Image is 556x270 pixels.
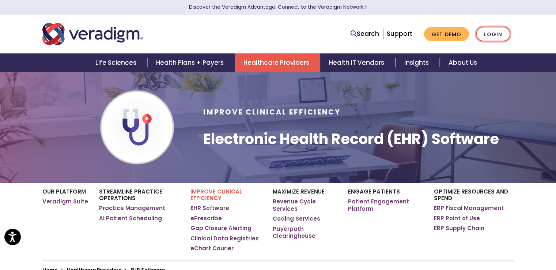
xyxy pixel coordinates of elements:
[434,215,480,222] a: ERP Point of Use
[476,27,510,42] a: Login
[434,205,504,212] a: ERP Fiscal Management
[190,245,234,252] a: eChart Courier
[189,4,367,11] a: Discover the Veradigm Advantage: Connect to the Veradigm NetworkLearn More
[99,205,165,212] a: Practice Management
[235,53,320,72] a: Healthcare Providers
[320,53,395,72] a: Health IT Vendors
[99,215,162,222] a: AI Patient Scheduling
[190,215,222,222] a: ePrescribe
[190,235,259,242] a: Clinical Data Registries
[434,225,484,232] a: ERP Supply Chain
[348,198,423,212] a: Patient Engagement Platform
[351,29,379,39] a: Search
[87,53,147,72] a: Life Sciences
[440,53,486,72] a: About Us
[364,4,367,11] span: Learn More
[273,225,337,240] a: Payerpath Clearinghouse
[273,198,337,212] a: Revenue Cycle Services
[203,107,340,117] span: Improve Clinical Efficiency
[42,22,143,46] img: Veradigm logo
[396,53,440,72] a: Insights
[190,205,229,212] a: EHR Software
[147,53,235,72] a: Health Plans + Payers
[273,215,320,222] a: Coding Services
[42,198,88,205] a: Veradigm Suite
[387,29,412,38] a: Support
[203,130,499,148] h1: Electronic Health Record (EHR) Software
[424,27,469,41] a: Get Demo
[190,225,251,232] a: Gap Closure Alerting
